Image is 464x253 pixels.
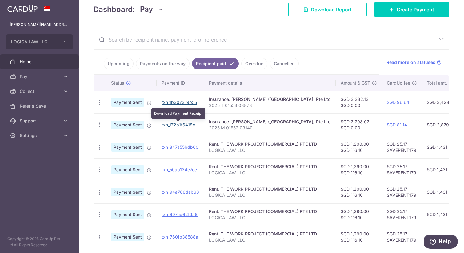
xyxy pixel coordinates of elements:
[140,4,164,15] button: Pay
[422,181,460,203] td: SGD 1,431.27
[7,5,38,12] img: CardUp
[111,233,144,241] span: Payment Sent
[111,210,144,219] span: Payment Sent
[111,121,144,129] span: Payment Sent
[111,165,144,174] span: Payment Sent
[382,181,422,203] td: SGD 25.17 SAVERENT179
[427,80,447,86] span: Total amt.
[20,59,60,65] span: Home
[422,113,460,136] td: SGD 2,879.16
[6,34,73,49] button: LOGICA LAW LLC
[157,75,204,91] th: Payment ID
[162,122,195,127] a: txn_172b1f6418c
[422,226,460,248] td: SGD 1,431.27
[209,141,331,147] div: Rent. THE WORK PROJECT (COMMERCIAL) PTE LTD
[387,122,407,127] a: SGD 81.14
[94,4,135,15] h4: Dashboard:
[192,58,239,69] a: Recipient paid
[336,181,382,203] td: SGD 1,290.00 SGD 116.10
[209,208,331,215] div: Rent. THE WORK PROJECT (COMMERCIAL) PTE LTD
[386,59,442,65] a: Read more on statuses
[424,235,458,250] iframe: Opens a widget where you can find more information
[111,143,144,152] span: Payment Sent
[11,39,57,45] span: LOGICA LAW LLC
[209,186,331,192] div: Rent. THE WORK PROJECT (COMMERCIAL) PTE LTD
[336,136,382,158] td: SGD 1,290.00 SGD 116.10
[204,75,336,91] th: Payment details
[20,73,60,80] span: Pay
[162,234,198,239] a: txn_760fb38588a
[209,119,331,125] div: Insurance. [PERSON_NAME] ([GEOGRAPHIC_DATA]) Pte Ltd
[20,118,60,124] span: Support
[151,108,205,119] div: Download Payment Receipt
[104,58,134,69] a: Upcoming
[382,226,422,248] td: SGD 25.17 SAVERENT179
[422,91,460,113] td: SGD 3,428.77
[209,125,331,131] p: 2025 M 01553 03140
[422,158,460,181] td: SGD 1,431.27
[336,203,382,226] td: SGD 1,290.00 SGD 116.10
[20,88,60,94] span: Collect
[209,231,331,237] div: Rent. THE WORK PROJECT (COMMERCIAL) PTE LTD
[209,170,331,176] p: LOGICA LAW LLC
[209,164,331,170] div: Rent. THE WORK PROJECT (COMMERCIAL) PTE LTD
[288,2,367,17] a: Download Report
[162,167,197,172] a: txn_50ab134e7ce
[336,226,382,248] td: SGD 1,290.00 SGD 116.10
[111,98,144,107] span: Payment Sent
[94,30,434,49] input: Search by recipient name, payment id or reference
[111,80,124,86] span: Status
[422,136,460,158] td: SGD 1,431.27
[20,103,60,109] span: Refer & Save
[162,189,199,195] a: txn_94a786dab63
[387,100,409,105] a: SGD 96.64
[386,59,435,65] span: Read more on statuses
[10,22,69,28] p: [PERSON_NAME][EMAIL_ADDRESS][DOMAIN_NAME]
[162,100,197,105] a: txn_1b307319b55
[422,203,460,226] td: SGD 1,431.27
[311,6,352,13] span: Download Report
[387,80,410,86] span: CardUp fee
[162,212,198,217] a: txn_697ed62f9a6
[162,144,198,150] a: txn_847a55bdb60
[209,102,331,109] p: 2025 T 01553 03873
[209,215,331,221] p: LOGICA LAW LLC
[382,136,422,158] td: SGD 25.17 SAVERENT179
[111,188,144,196] span: Payment Sent
[382,158,422,181] td: SGD 25.17 SAVERENT179
[136,58,190,69] a: Payments on the way
[209,147,331,153] p: LOGICA LAW LLC
[382,203,422,226] td: SGD 25.17 SAVERENT179
[209,96,331,102] div: Insurance. [PERSON_NAME] ([GEOGRAPHIC_DATA]) Pte Ltd
[336,113,382,136] td: SGD 2,798.02 SGD 0.00
[397,6,434,13] span: Create Payment
[374,2,449,17] a: Create Payment
[341,80,370,86] span: Amount & GST
[336,91,382,113] td: SGD 3,332.13 SGD 0.00
[241,58,267,69] a: Overdue
[336,158,382,181] td: SGD 1,290.00 SGD 116.10
[140,4,153,15] span: Pay
[270,58,299,69] a: Cancelled
[209,192,331,198] p: LOGICA LAW LLC
[20,132,60,139] span: Settings
[209,237,331,243] p: LOGICA LAW LLC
